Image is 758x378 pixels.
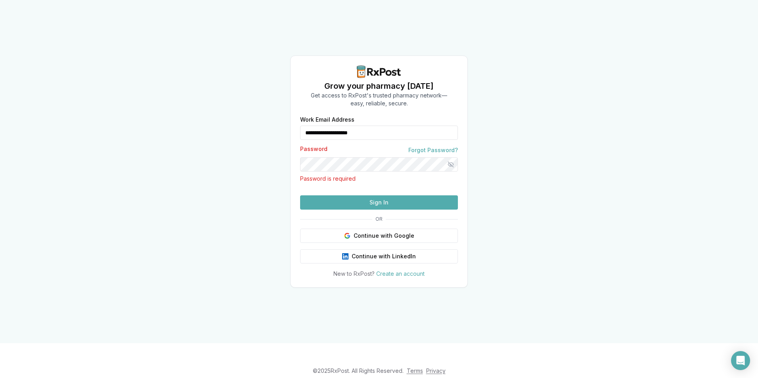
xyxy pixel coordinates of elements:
[311,80,447,92] h1: Grow your pharmacy [DATE]
[300,175,458,183] p: Password is required
[426,367,446,374] a: Privacy
[300,146,327,154] label: Password
[444,157,458,172] button: Hide password
[376,270,425,277] a: Create an account
[300,229,458,243] button: Continue with Google
[300,249,458,263] button: Continue with LinkedIn
[407,367,423,374] a: Terms
[354,65,404,78] img: RxPost Logo
[731,351,750,370] div: Open Intercom Messenger
[344,233,350,239] img: Google
[333,270,375,277] span: New to RxPost?
[372,216,386,222] span: OR
[342,253,348,260] img: LinkedIn
[300,117,458,122] label: Work Email Address
[300,195,458,210] button: Sign In
[408,146,458,154] a: Forgot Password?
[311,92,447,107] p: Get access to RxPost's trusted pharmacy network— easy, reliable, secure.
